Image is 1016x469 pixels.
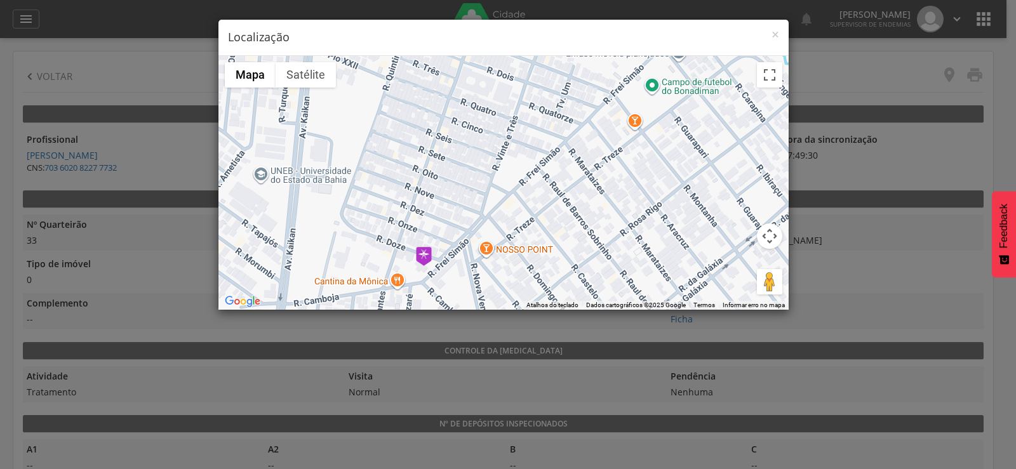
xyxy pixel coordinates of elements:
[772,28,779,41] button: Close
[723,301,785,308] a: Informar erro no mapa
[222,293,264,310] img: Google
[757,269,782,294] button: Arraste o Pegman até o mapa para abrir o Street View
[586,301,686,308] span: Dados cartográficos ©2025 Google
[225,62,276,88] button: Mostrar mapa de ruas
[276,62,336,88] button: Mostrar imagens de satélite
[693,301,715,308] a: Termos (abre em uma nova guia)
[222,293,264,310] a: Abrir esta área no Google Maps (abre uma nova janela)
[228,29,779,46] h4: Localização
[772,25,779,43] span: ×
[992,191,1016,277] button: Feedback - Mostrar pesquisa
[757,62,782,88] button: Ativar a visualização em tela cheia
[998,204,1010,248] span: Feedback
[757,223,782,249] button: Controles da câmera no mapa
[526,301,578,310] button: Atalhos do teclado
